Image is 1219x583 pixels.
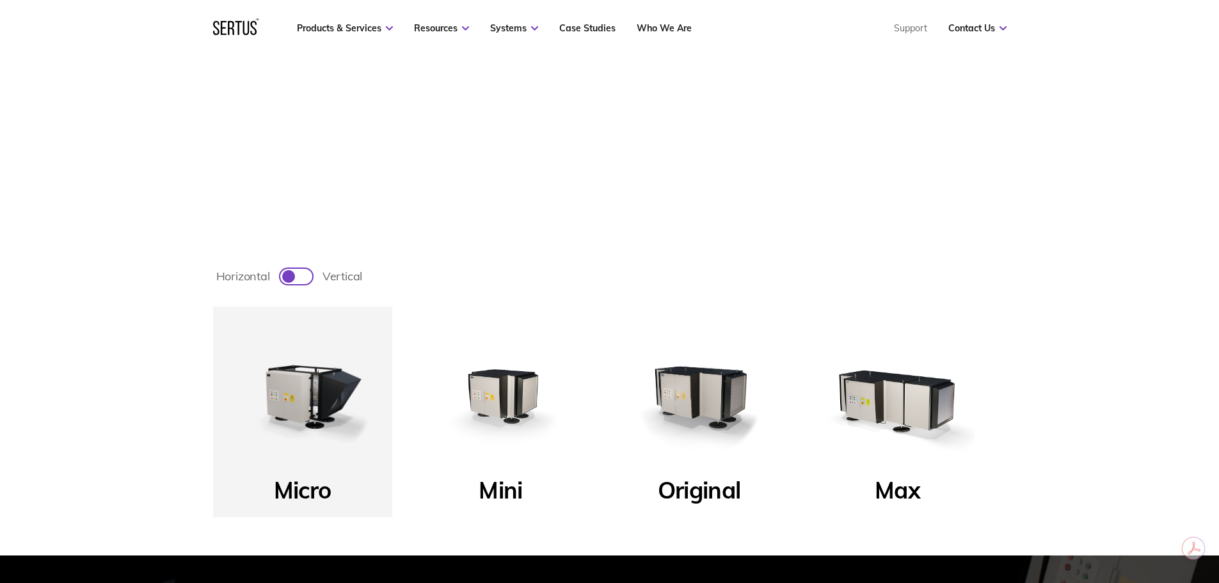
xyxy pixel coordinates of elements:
a: Products & Services [297,22,393,34]
a: Resources [414,22,469,34]
p: Max [875,475,920,513]
img: Max [821,319,975,473]
p: Mini [479,475,522,513]
img: Mini [424,319,578,473]
span: horizontal [216,269,270,284]
a: Case Studies [559,22,616,34]
p: Original [658,475,740,513]
a: Who We Are [637,22,692,34]
img: Original [623,319,776,473]
a: Support [894,22,927,34]
span: vertical [323,269,363,284]
p: Micro [274,475,331,513]
img: Micro [226,319,379,473]
a: Systems [490,22,538,34]
a: Contact Us [948,22,1007,34]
